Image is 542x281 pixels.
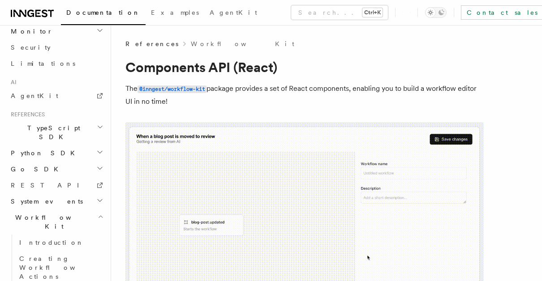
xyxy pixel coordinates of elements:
[138,84,206,93] a: @inngest/workflow-kit
[291,5,388,20] button: Search...Ctrl+K
[7,79,17,86] span: AI
[7,123,97,141] span: TypeScript SDK
[7,111,45,118] span: References
[7,149,80,158] span: Python SDK
[204,3,262,24] a: AgentKit
[7,55,105,72] a: Limitations
[7,27,53,36] span: Monitor
[191,39,294,48] a: Workflow Kit
[61,3,146,25] a: Documentation
[7,213,98,231] span: Workflow Kit
[125,59,484,75] h1: Components API (React)
[7,177,105,193] a: REST API
[7,161,105,177] button: Go SDK
[11,182,87,189] span: REST API
[151,9,199,16] span: Examples
[362,8,383,17] kbd: Ctrl+K
[66,9,140,16] span: Documentation
[7,145,105,161] button: Python SDK
[125,82,484,108] p: The package provides a set of React components, enabling you to build a workflow editor UI in no ...
[7,88,105,104] a: AgentKit
[125,39,178,48] span: References
[16,234,105,251] a: Introduction
[425,7,447,18] button: Toggle dark mode
[7,39,105,55] a: Security
[210,9,257,16] span: AgentKit
[11,92,58,99] span: AgentKit
[19,255,97,280] span: Creating Workflow Actions
[7,165,64,174] span: Go SDK
[7,23,105,39] button: Monitor
[146,3,204,24] a: Examples
[11,44,51,51] span: Security
[7,197,83,206] span: System events
[7,209,105,234] button: Workflow Kit
[19,239,84,246] span: Introduction
[11,60,75,67] span: Limitations
[138,85,206,93] code: @inngest/workflow-kit
[7,120,105,145] button: TypeScript SDK
[7,193,105,209] button: System events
